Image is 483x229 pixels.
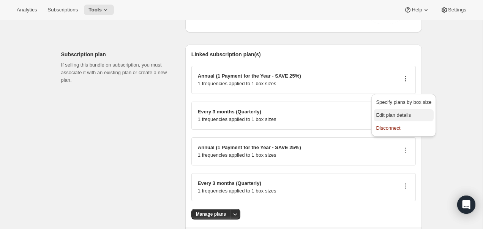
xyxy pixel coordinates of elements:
[399,5,434,15] button: Help
[88,7,102,13] span: Tools
[47,7,78,13] span: Subscriptions
[198,180,276,187] p: Every 3 months (Quarterly)
[376,112,411,118] span: Edit plan details
[198,151,301,159] p: 1 frequencies applied to 1 box sizes
[84,5,114,15] button: Tools
[61,61,173,84] p: If selling this bundle on subscription, you must associate it with an existing plan or create a n...
[43,5,82,15] button: Subscriptions
[12,5,41,15] button: Analytics
[412,7,422,13] span: Help
[196,211,226,217] span: Manage plans
[198,116,276,123] p: 1 frequencies applied to 1 box sizes
[376,125,400,131] span: Disconnect
[198,108,276,116] p: Every 3 months (Quarterly)
[230,209,240,219] button: More actions
[448,7,466,13] span: Settings
[376,99,431,105] span: Specify plans by box size
[457,196,475,214] div: Open Intercom Messenger
[198,187,276,195] p: 1 frequencies applied to 1 box sizes
[17,7,37,13] span: Analytics
[436,5,471,15] button: Settings
[61,51,173,58] h2: Subscription plan
[191,51,416,58] h2: Linked subscription plan(s)
[198,144,301,151] p: Annual (1 Payment for the Year - SAVE 25%)
[198,72,301,80] p: Annual (1 Payment for the Year - SAVE 25%)
[191,209,230,219] button: Manage plans
[198,80,301,87] p: 1 frequencies applied to 1 box sizes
